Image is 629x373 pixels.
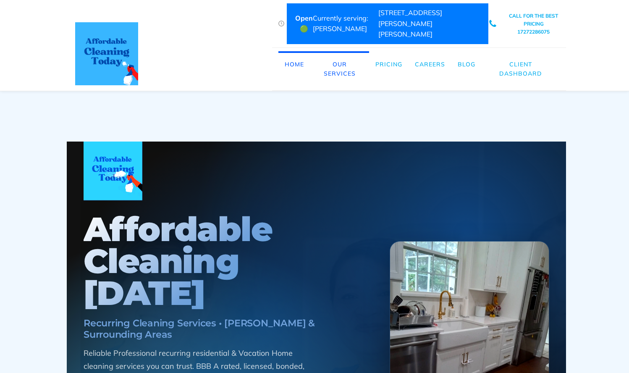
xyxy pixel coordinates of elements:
[482,51,560,87] a: Client Dashboard
[75,22,138,85] img: affordable cleaning today Logo
[313,13,378,34] div: Currently serving: [PERSON_NAME]
[451,51,482,77] a: Blog
[278,21,284,26] img: Clock Affordable Cleaning Today
[84,213,356,309] h1: Affordable Cleaning [DATE]
[278,51,310,77] a: Home
[295,13,313,34] span: Open 🟢
[310,51,369,87] a: Our Services
[507,12,560,36] a: CALL FOR THE BEST PRICING17272286075
[84,142,142,200] img: Affordable Cleaning Today
[369,51,409,77] a: Pricing
[409,51,451,77] a: Careers
[378,8,480,40] div: [STREET_ADDRESS][PERSON_NAME][PERSON_NAME]
[84,318,356,340] h1: Recurring Cleaning Services • [PERSON_NAME] & Surrounding Areas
